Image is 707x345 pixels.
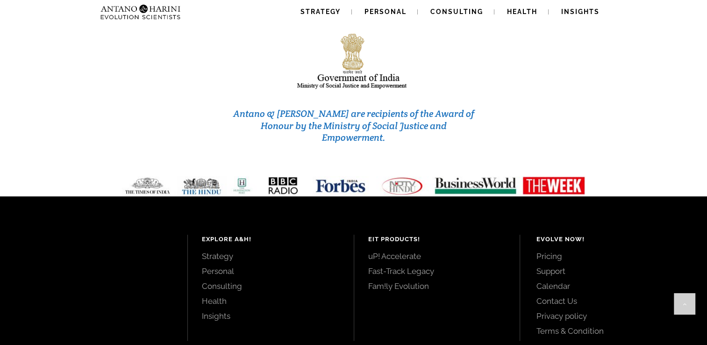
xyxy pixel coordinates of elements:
a: Personal [202,266,340,276]
span: Strategy [300,8,341,15]
a: Calendar [536,281,686,291]
span: Insights [561,8,600,15]
a: Strategy [202,251,340,261]
span: Personal [364,8,407,15]
a: Contact Us [536,296,686,306]
span: Health [507,8,537,15]
a: uP! Accelerate [368,251,506,261]
a: Fam!ly Evolution [368,281,506,291]
h4: EIT Products! [368,235,506,244]
img: india-logo1 [296,31,411,91]
img: Media-Strip [114,176,593,195]
span: Consulting [430,8,483,15]
h4: Evolve Now! [536,235,686,244]
a: Pricing [536,251,686,261]
a: Privacy policy [536,311,686,321]
a: Terms & Condition [536,326,686,336]
a: Consulting [202,281,340,291]
h3: Antano & [PERSON_NAME] are recipients of the Award of Honour by the Ministry of Social Justice an... [230,108,477,144]
a: Insights [202,311,340,321]
a: Support [536,266,686,276]
a: Fast-Track Legacy [368,266,506,276]
a: Health [202,296,340,306]
h4: Explore A&H! [202,235,340,244]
